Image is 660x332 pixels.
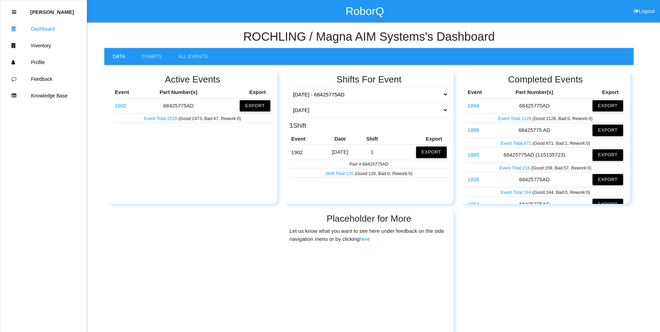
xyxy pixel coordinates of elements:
[170,48,216,65] a: All Events
[358,133,386,145] th: Shift
[466,197,490,212] td: 68425775AC
[593,100,623,111] button: Export
[468,114,623,122] p: (Good: 1128 , Bad: 0 , Rework: 0 )
[113,98,143,113] td: 68425775AD
[289,214,448,224] h2: Placeholder for More
[113,74,272,85] h2: Active Events
[358,145,386,160] td: 1
[289,121,306,129] h3: 1 Shift
[289,133,322,145] th: Event
[115,114,270,122] p: (Good: 2473 , Bad: 47 , Rework: 0 )
[468,127,479,133] a: 1888
[0,87,87,104] a: Knowledge Base
[0,71,87,87] a: Feedback
[0,21,87,37] a: Dashboard
[291,169,447,177] p: (Good: 120 , Bad: 0 , Rework: 0 )
[289,226,448,243] p: Let us know what you want to see here under feedback on the side navigation menu or by clicking
[490,148,579,163] td: 68425775AD (115135723)
[144,116,178,121] a: Event Total:2520
[466,172,490,187] td: 68425775AD
[0,37,87,54] a: Inventory
[466,74,625,85] h2: Completed Events
[416,147,447,158] button: Export
[30,4,74,15] p: Scott Hug
[466,98,490,113] td: 68425775AD
[593,199,623,210] button: Export
[501,141,532,146] a: Event Total:672
[490,98,579,113] td: 68425775AD
[289,160,448,168] td: Part #: 68425775AD
[133,48,170,65] a: Charts
[466,87,490,98] th: Event
[468,188,623,196] p: (Good: 144 , Bad: 0 , Rework: 0 )
[593,125,623,136] button: Export
[359,236,370,242] a: here
[289,74,448,85] h2: Shifts For Event
[490,123,579,138] td: 68425775 AD
[501,190,532,195] a: Event Total:144
[289,145,322,160] td: 68425775AD
[326,171,355,176] a: Shift Total:120
[468,176,479,182] a: 1826
[490,197,579,212] td: 68425775AC
[214,87,272,98] th: Export
[499,165,531,171] a: Event Total:216
[322,133,358,145] th: Date
[593,174,623,185] button: Export
[468,139,623,147] p: (Good: 671 , Bad: 1 , Rework: 0 )
[240,100,270,111] button: Export
[104,48,133,65] a: Data
[490,87,579,98] th: Part Number(s)
[466,148,490,163] td: 68425775AD (115135723)
[468,201,479,207] a: 1654
[104,30,634,44] h4: ROCHLING / Magna AIM Systems 's Dashboard
[12,4,16,21] div: Close
[468,164,623,171] p: (Good: 159 , Bad: 57 , Rework: 0 )
[386,133,448,145] th: Export
[0,54,87,71] a: Profile
[579,87,625,98] th: Export
[468,103,479,109] a: 1894
[490,172,579,187] td: 68425775AD
[593,149,623,160] button: Export
[466,123,490,138] td: 68425775 AD
[468,152,479,158] a: 1885
[322,145,358,160] td: [DATE]
[143,98,214,113] td: 68425775AD
[498,116,532,121] a: Event Total:1128
[143,87,214,98] th: Part Number(s)
[113,87,143,98] th: Event
[115,103,126,109] a: 1902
